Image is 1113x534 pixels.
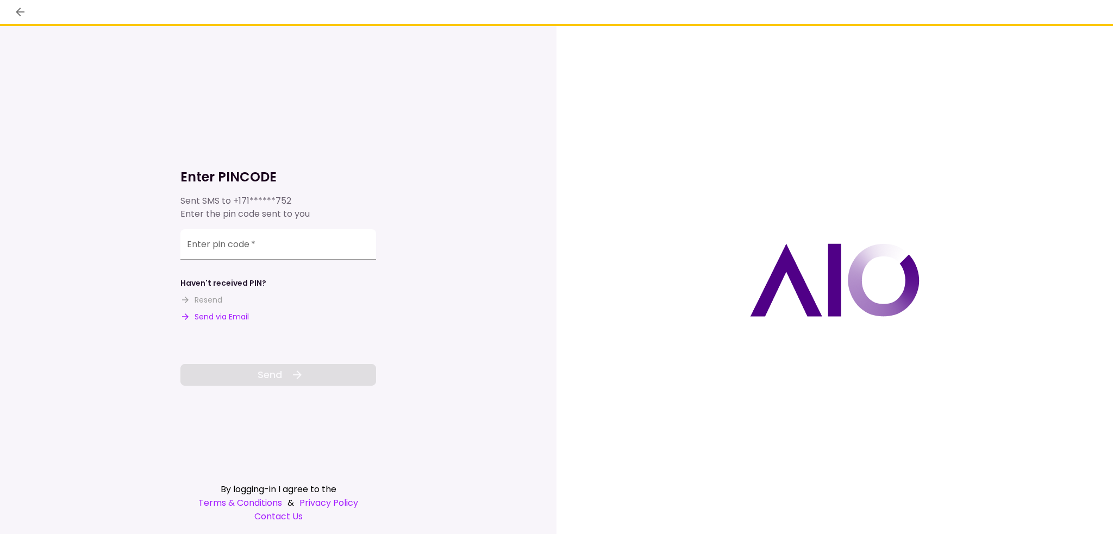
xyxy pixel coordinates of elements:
h1: Enter PINCODE [180,168,376,186]
div: By logging-in I agree to the [180,482,376,496]
img: AIO logo [750,243,920,317]
div: & [180,496,376,510]
div: Sent SMS to Enter the pin code sent to you [180,194,376,221]
div: Haven't received PIN? [180,278,266,289]
a: Privacy Policy [299,496,358,510]
button: Send via Email [180,311,249,323]
a: Terms & Conditions [198,496,282,510]
a: Contact Us [180,510,376,523]
button: back [11,3,29,21]
button: Send [180,364,376,386]
span: Send [258,367,282,382]
button: Resend [180,294,222,306]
